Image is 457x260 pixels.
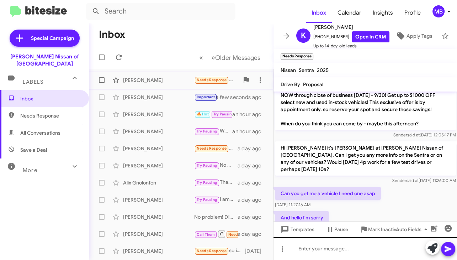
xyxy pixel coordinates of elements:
[275,141,456,176] p: Hi [PERSON_NAME] it's [PERSON_NAME] at [PERSON_NAME] Nissan of [GEOGRAPHIC_DATA]. Can I get you a...
[389,30,438,42] button: Apply Tags
[194,161,238,170] div: No problem! Will you be back next week?
[281,53,313,60] small: Needs Response
[281,67,296,73] span: Nissan
[195,50,207,65] button: Previous
[275,202,310,207] span: [DATE] 11:27:16 AM
[313,42,389,50] span: Up to 14-day-old leads
[426,5,449,17] button: MB
[320,223,354,236] button: Pause
[197,197,217,202] span: Try Pausing
[194,213,238,220] div: No problem! Did you find a vehicle you liked?
[273,223,320,236] button: Templates
[194,144,238,152] div: Yes. It's terrible about my truck
[123,145,194,152] div: [PERSON_NAME]
[238,145,267,152] div: a day ago
[20,112,81,119] span: Needs Response
[279,223,314,236] span: Templates
[23,79,43,85] span: Labels
[281,81,300,88] span: Drive By
[392,178,456,183] span: Sender [DATE] 11:26:00 AM
[406,178,418,183] span: said at
[211,53,215,62] span: »
[20,146,47,154] span: Save a Deal
[396,223,430,236] span: Auto Fields
[301,30,306,41] span: K
[299,67,314,73] span: Sentra
[225,94,267,101] div: a few seconds ago
[10,30,80,47] a: Special Campaign
[275,187,381,200] p: Can you get me a vehicle I need one asap
[194,110,232,118] div: We certainly will.
[393,132,456,137] span: Sender [DATE] 12:05:17 PM
[194,247,245,255] div: so ive been trying to figure that out now thats all
[207,50,265,65] button: Next
[215,54,260,62] span: Older Messages
[123,128,194,135] div: [PERSON_NAME]
[197,78,227,82] span: Needs Response
[238,213,267,220] div: a day ago
[194,127,232,135] div: What kind of vehicle are you looking for?
[123,179,194,186] div: Alix Gnolonfon
[194,229,238,238] div: Inbound Call
[123,213,194,220] div: [PERSON_NAME]
[86,3,235,20] input: Search
[99,29,125,40] h1: Inbox
[213,112,234,116] span: Try Pausing
[245,248,267,255] div: [DATE]
[306,2,332,23] a: Inbox
[197,129,217,134] span: Try Pausing
[123,162,194,169] div: [PERSON_NAME]
[194,178,238,187] div: Thank you for getting back to me! What kind of car are you looking for?
[313,31,389,42] span: [PHONE_NUMBER]
[407,132,419,137] span: said at
[238,162,267,169] div: a day ago
[197,249,227,253] span: Needs Response
[232,128,267,135] div: an hour ago
[123,77,194,84] div: [PERSON_NAME]
[334,223,348,236] span: Pause
[197,163,217,168] span: Try Pausing
[317,67,329,73] span: 2025
[232,111,267,118] div: an hour ago
[228,232,259,237] span: Needs Response
[194,196,238,204] div: I am glad to hear that! Let us know what we can do to help!
[194,93,225,101] div: No worries! I hope everything is okay. What time [DATE]?
[123,230,194,238] div: [PERSON_NAME]
[20,95,81,102] span: Inbox
[354,223,405,236] button: Mark Inactive
[20,129,60,136] span: All Conversations
[275,211,329,224] p: And hello I'm sorry
[332,2,367,23] a: Calendar
[197,180,217,185] span: Try Pausing
[194,76,239,84] div: And hello I'm sorry
[390,223,436,236] button: Auto Fields
[399,2,426,23] a: Profile
[199,53,203,62] span: «
[23,167,37,173] span: More
[123,111,194,118] div: [PERSON_NAME]
[31,35,74,42] span: Special Campaign
[368,223,399,236] span: Mark Inactive
[238,230,267,238] div: a day ago
[238,196,267,203] div: a day ago
[197,146,227,151] span: Needs Response
[313,23,389,31] span: [PERSON_NAME]
[195,50,265,65] nav: Page navigation example
[367,2,399,23] a: Insights
[197,112,209,116] span: 🔥 Hot
[123,196,194,203] div: [PERSON_NAME]
[197,232,215,237] span: Call Them
[406,30,432,42] span: Apply Tags
[432,5,445,17] div: MB
[238,179,267,186] div: a day ago
[197,95,215,99] span: Important
[352,31,389,42] a: Open in CRM
[123,248,194,255] div: [PERSON_NAME]
[123,94,194,101] div: [PERSON_NAME]
[303,81,323,88] span: Proposal
[275,60,456,130] p: Hi [PERSON_NAME] it's [PERSON_NAME], General Manager at [PERSON_NAME] Nissan of [GEOGRAPHIC_DATA]...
